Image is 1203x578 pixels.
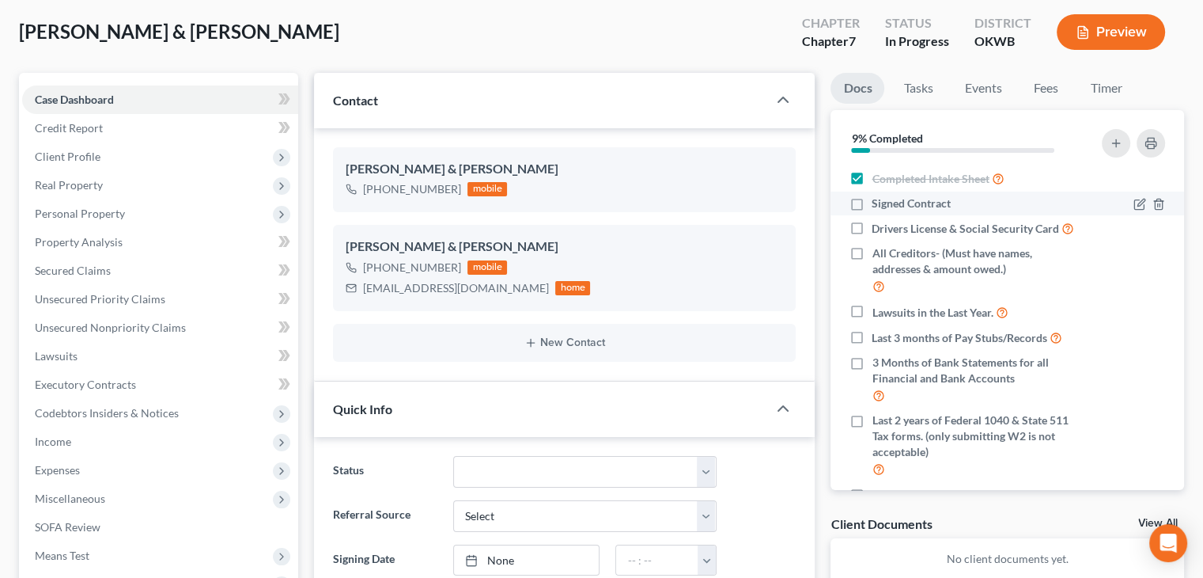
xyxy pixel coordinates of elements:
[363,260,461,276] div: [PHONE_NUMBER]
[843,551,1171,567] p: No client documents yet.
[346,160,783,179] div: [PERSON_NAME] & [PERSON_NAME]
[974,32,1031,51] div: OKWB
[22,228,298,257] a: Property Analysis
[22,114,298,143] a: Credit Report
[363,181,461,197] div: [PHONE_NUMBER]
[872,488,1047,504] span: Real Property Deeds and Mortgages
[333,401,392,416] span: Quick Info
[802,14,860,32] div: Chapter
[35,178,103,192] span: Real Property
[872,305,993,321] span: Lawsuits in the Last Year.
[35,349,78,363] span: Lawsuits
[454,546,600,576] a: None
[872,355,1082,386] span: 3 Months of Bank Statements for all Financial and Bank Accounts
[951,73,1014,104] a: Events
[872,330,1047,346] span: Last 3 months of Pay Stubs/Records
[19,20,339,43] span: [PERSON_NAME] & [PERSON_NAME]
[885,14,949,32] div: Status
[802,32,860,51] div: Chapter
[325,545,445,576] label: Signing Date
[35,492,105,505] span: Miscellaneous
[325,500,445,532] label: Referral Source
[22,314,298,342] a: Unsecured Nonpriority Claims
[467,260,507,275] div: mobile
[872,221,1059,237] span: Drivers License & Social Security Card
[346,337,783,349] button: New Contact
[1057,14,1165,50] button: Preview
[333,93,378,108] span: Contact
[325,456,445,488] label: Status
[830,515,932,532] div: Client Documents
[35,406,179,420] span: Codebtors Insiders & Notices
[872,171,989,187] span: Completed Intake Sheet
[35,121,103,135] span: Credit Report
[22,513,298,542] a: SOFA Review
[1020,73,1071,104] a: Fees
[1077,73,1134,104] a: Timer
[22,342,298,371] a: Lawsuits
[616,546,698,576] input: -- : --
[467,182,507,196] div: mobile
[555,281,590,295] div: home
[22,86,298,114] a: Case Dashboard
[35,235,123,249] span: Property Analysis
[885,32,949,51] div: In Progress
[849,33,856,48] span: 7
[872,196,951,211] span: Signed Contract
[35,549,89,562] span: Means Test
[35,93,114,106] span: Case Dashboard
[363,280,549,296] div: [EMAIL_ADDRESS][DOMAIN_NAME]
[35,321,186,334] span: Unsecured Nonpriority Claims
[830,73,884,104] a: Docs
[974,14,1031,32] div: District
[35,292,165,306] span: Unsecured Priority Claims
[35,378,136,391] span: Executory Contracts
[35,435,71,448] span: Income
[35,207,125,220] span: Personal Property
[35,463,80,477] span: Expenses
[1149,524,1187,562] div: Open Intercom Messenger
[872,245,1082,277] span: All Creditors- (Must have names, addresses & amount owed.)
[891,73,945,104] a: Tasks
[35,150,100,163] span: Client Profile
[35,520,100,534] span: SOFA Review
[22,257,298,285] a: Secured Claims
[22,285,298,314] a: Unsecured Priority Claims
[1138,518,1178,529] a: View All
[22,371,298,399] a: Executory Contracts
[851,131,922,145] strong: 9% Completed
[346,238,783,257] div: [PERSON_NAME] & [PERSON_NAME]
[35,264,111,277] span: Secured Claims
[872,413,1082,460] span: Last 2 years of Federal 1040 & State 511 Tax forms. (only submitting W2 is not acceptable)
